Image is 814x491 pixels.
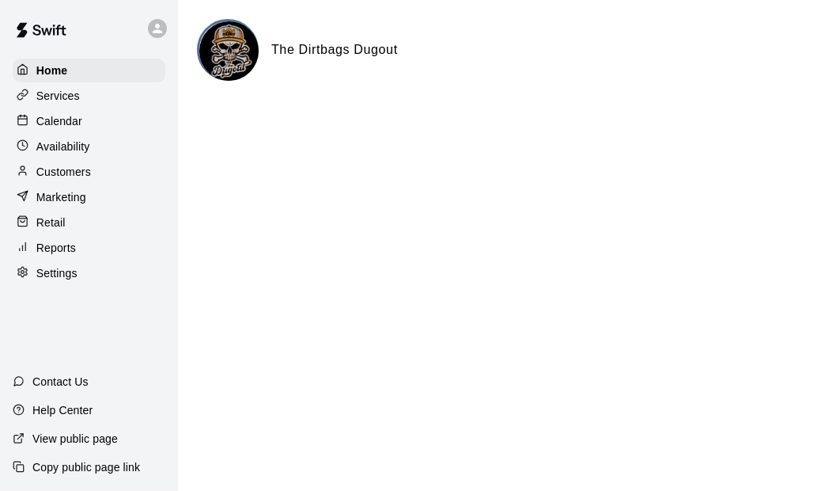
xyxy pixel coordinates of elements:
[32,459,140,475] p: Copy public page link
[32,402,93,418] p: Help Center
[32,431,118,447] p: View public page
[199,21,259,81] img: The Dirtbags Dugout logo
[13,59,165,82] a: Home
[36,164,91,180] p: Customers
[36,215,66,230] p: Retail
[36,189,86,205] p: Marketing
[13,160,165,184] a: Customers
[36,88,80,104] p: Services
[32,374,89,390] p: Contact Us
[13,109,165,133] a: Calendar
[13,236,165,260] a: Reports
[36,63,68,78] p: Home
[13,84,165,108] a: Services
[13,135,165,158] a: Availability
[36,240,76,256] p: Reports
[36,113,82,129] p: Calendar
[13,211,165,234] a: Retail
[271,40,398,60] h6: The Dirtbags Dugout
[13,261,165,285] a: Settings
[13,185,165,209] a: Marketing
[36,139,90,154] p: Availability
[36,265,78,281] p: Settings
